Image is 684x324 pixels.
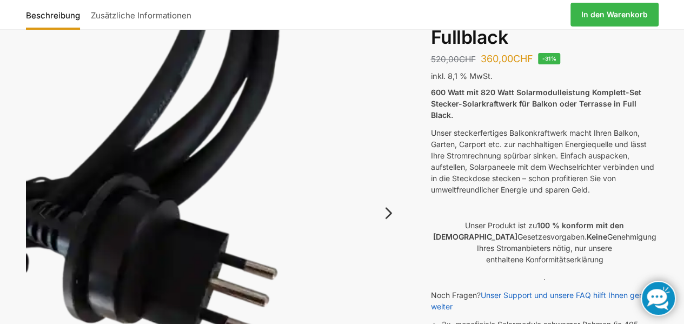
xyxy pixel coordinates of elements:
a: Unser Support und unsere FAQ hilft Ihnen gerne weiter [430,290,650,311]
bdi: 360,00 [480,53,533,64]
span: CHF [513,53,533,64]
bdi: 520,00 [430,54,475,64]
p: Noch Fragen? [430,289,658,312]
p: Unser Produkt ist zu Gesetzesvorgaben. Genehmigung Ihres Stromanbieters nötig, nur unsere enthalt... [430,220,658,265]
span: CHF [459,54,475,64]
span: -31% [538,53,560,64]
span: inkl. 8,1 % MwSt. [430,71,492,81]
a: In den Warenkorb [570,3,659,27]
strong: Keine [586,232,607,241]
a: Beschreibung [26,2,85,28]
strong: 600 Watt mit 820 Watt Solarmodulleistung Komplett-Set Stecker-Solarkraftwerk für Balkon oder Terr... [430,88,641,120]
a: Zusätzliche Informationen [85,2,197,28]
p: . [430,272,658,283]
p: Unser steckerfertiges Balkonkraftwerk macht Ihren Balkon, Garten, Carport etc. zur nachhaltigen E... [430,127,658,195]
strong: 100 % konform mit den [DEMOGRAPHIC_DATA] [433,221,624,241]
